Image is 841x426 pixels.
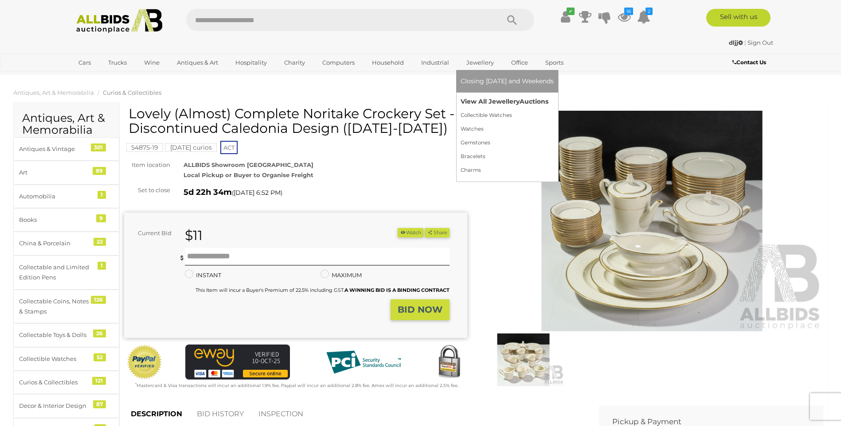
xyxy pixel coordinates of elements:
button: BID NOW [391,299,450,320]
a: Hospitality [230,55,273,70]
div: 89 [93,167,106,175]
img: Official PayPal Seal [126,345,163,380]
a: China & Porcelain 22 [13,232,119,255]
b: A WINNING BID IS A BINDING CONTRACT [344,287,450,293]
i: ✔ [567,8,575,15]
div: Curios & Collectibles [19,377,92,387]
strong: ALLBIDS Showroom [GEOGRAPHIC_DATA] [184,161,313,168]
div: 126 [91,296,106,304]
i: 16 [624,8,633,15]
button: Search [490,9,534,31]
a: [DATE] curios [165,144,217,151]
div: Art [19,167,92,178]
a: 16 [618,9,631,25]
h1: Lovely (Almost) Complete Noritake Crockery Set - Discontinued Caledonia Design ([DATE]-[DATE]) [129,106,465,136]
a: Art 89 [13,161,119,184]
a: Office [505,55,534,70]
div: Decor & Interior Design [19,401,92,411]
div: Collectable Toys & Dolls [19,330,92,340]
div: 9 [96,214,106,222]
span: ( ) [232,189,282,196]
a: Books 9 [13,208,119,232]
mark: 54875-19 [126,143,163,152]
a: Curios & Collectibles 121 [13,371,119,394]
a: Sports [540,55,569,70]
a: Antiques & Vintage 301 [13,137,119,161]
a: 2 [637,9,650,25]
div: Item location [117,160,177,170]
i: 2 [645,8,653,15]
img: Allbids.com.au [71,9,168,33]
div: Collectable and Limited Edition Pens [19,262,92,283]
a: Decor & Interior Design 87 [13,394,119,418]
a: Computers [317,55,360,70]
span: | [744,39,746,46]
a: ✔ [559,9,572,25]
a: Antiques, Art & Memorabilia [13,89,94,96]
a: Charity [278,55,311,70]
div: 22 [94,238,106,246]
span: ACT [220,141,238,154]
a: dljj [729,39,744,46]
a: Collectable and Limited Edition Pens 1 [13,256,119,290]
mark: [DATE] curios [165,143,217,152]
a: Curios & Collectibles [103,89,161,96]
div: 301 [91,143,106,151]
h2: Pickup & Payment [612,418,797,426]
a: [GEOGRAPHIC_DATA] [73,70,147,85]
button: Watch [398,228,423,237]
a: Sell with us [706,9,771,27]
a: Collectable Toys & Dolls 26 [13,323,119,347]
b: Contact Us [732,59,766,66]
a: Wine [138,55,165,70]
a: Collectible Watches 52 [13,347,119,371]
strong: dljj [729,39,743,46]
div: 87 [93,400,106,408]
a: 54875-19 [126,144,163,151]
a: Household [366,55,410,70]
strong: $11 [185,227,203,244]
a: Automobilia 1 [13,185,119,208]
div: 26 [93,329,106,337]
strong: 5d 22h 34m [184,187,232,197]
a: Jewellery [461,55,500,70]
label: INSTANT [185,270,221,280]
div: 1 [98,262,106,270]
h2: Antiques, Art & Memorabilia [22,112,110,136]
div: 1 [98,191,106,199]
div: Set to close [117,185,177,195]
div: Automobilia [19,191,92,201]
div: Books [19,215,92,225]
small: This Item will incur a Buyer's Premium of 22.5% including GST. [196,287,450,293]
strong: BID NOW [398,304,442,315]
div: Antiques & Vintage [19,144,92,154]
label: MAXIMUM [321,270,362,280]
img: PCI DSS compliant [319,345,408,380]
div: 52 [94,353,106,361]
a: Cars [73,55,97,70]
span: [DATE] 6:52 PM [234,189,281,197]
button: Share [425,228,449,237]
div: China & Porcelain [19,238,92,248]
div: Current Bid [124,228,178,238]
div: 121 [92,377,106,385]
a: Industrial [415,55,455,70]
a: Contact Us [732,58,768,67]
img: Lovely (Almost) Complete Noritake Crockery Set - Discontinued Caledonia Design (1971-1990) [483,333,564,386]
li: Watch this item [398,228,423,237]
strong: Local Pickup or Buyer to Organise Freight [184,171,313,178]
a: Trucks [102,55,133,70]
div: Collectible Watches [19,354,92,364]
a: Antiques & Art [171,55,224,70]
img: Secured by Rapid SSL [431,345,467,380]
div: Collectable Coins, Notes & Stamps [19,296,92,317]
a: Sign Out [747,39,773,46]
a: Collectable Coins, Notes & Stamps 126 [13,290,119,324]
small: Mastercard & Visa transactions will incur an additional 1.9% fee. Paypal will incur an additional... [135,383,458,388]
img: eWAY Payment Gateway [185,345,290,380]
img: Lovely (Almost) Complete Noritake Crockery Set - Discontinued Caledonia Design (1971-1990) [481,111,824,332]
